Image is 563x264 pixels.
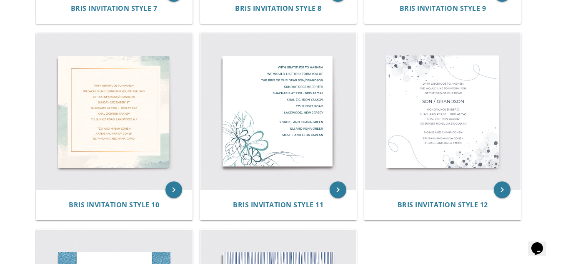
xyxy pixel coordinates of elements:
img: Bris Invitation Style 10 [36,33,192,189]
a: Bris Invitation Style 10 [69,201,159,209]
span: Bris Invitation Style 10 [69,200,159,209]
iframe: chat widget [528,231,555,256]
a: Bris Invitation Style 8 [235,5,322,13]
a: keyboard_arrow_right [330,181,346,198]
a: keyboard_arrow_right [165,181,182,198]
a: Bris Invitation Style 12 [398,201,488,209]
span: Bris Invitation Style 9 [400,4,486,13]
span: Bris Invitation Style 12 [398,200,488,209]
a: keyboard_arrow_right [494,181,510,198]
img: Bris Invitation Style 12 [365,33,520,189]
a: Bris Invitation Style 11 [233,201,323,209]
span: Bris Invitation Style 11 [233,200,323,209]
span: Bris Invitation Style 8 [235,4,322,13]
img: Bris Invitation Style 11 [200,33,356,189]
a: Bris Invitation Style 9 [400,5,486,13]
a: Bris Invitation Style 7 [71,5,158,13]
span: Bris Invitation Style 7 [71,4,158,13]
